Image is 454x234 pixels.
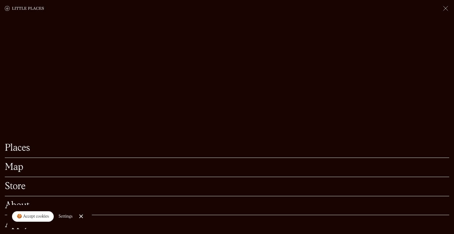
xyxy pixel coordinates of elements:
[59,214,73,218] div: Settings
[5,163,449,172] a: Map
[5,182,449,191] a: Store
[5,144,449,153] a: Places
[75,210,87,222] a: Close Cookie Popup
[12,211,54,222] a: 🍪 Accept cookies
[59,210,73,223] a: Settings
[5,201,449,210] a: About
[17,214,49,220] div: 🍪 Accept cookies
[5,220,449,229] a: Apply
